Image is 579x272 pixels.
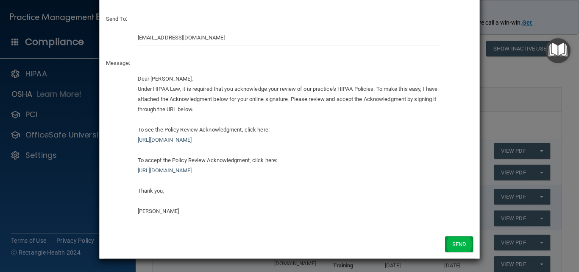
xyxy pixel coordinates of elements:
[106,58,473,68] p: Message:
[138,137,192,143] a: [URL][DOMAIN_NAME]
[138,74,442,216] div: Dear [PERSON_NAME], Under HIPAA Law, it is required that you acknowledge your review of our pract...
[546,38,571,63] button: Open Resource Center
[138,167,192,174] a: [URL][DOMAIN_NAME]
[138,30,442,45] input: Email Address
[445,236,473,252] button: Send
[106,14,473,24] p: Send To:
